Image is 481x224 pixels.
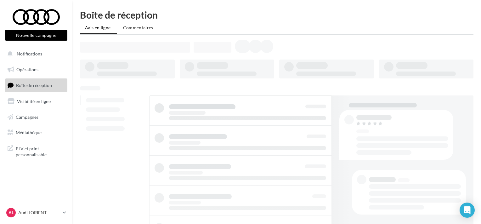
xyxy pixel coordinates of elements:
[8,210,14,216] span: AL
[4,111,69,124] a: Campagnes
[4,63,69,76] a: Opérations
[17,51,42,56] span: Notifications
[16,67,38,72] span: Opérations
[17,99,51,104] span: Visibilité en ligne
[4,142,69,160] a: PLV et print personnalisable
[16,144,65,158] span: PLV et print personnalisable
[18,210,60,216] p: Audi LORIENT
[460,203,475,218] div: Open Intercom Messenger
[16,83,52,88] span: Boîte de réception
[16,114,38,119] span: Campagnes
[5,30,67,41] button: Nouvelle campagne
[80,10,473,20] div: Boîte de réception
[5,207,67,219] a: AL Audi LORIENT
[16,130,42,135] span: Médiathèque
[4,47,66,60] button: Notifications
[4,78,69,92] a: Boîte de réception
[123,25,153,30] span: Commentaires
[4,126,69,139] a: Médiathèque
[4,95,69,108] a: Visibilité en ligne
